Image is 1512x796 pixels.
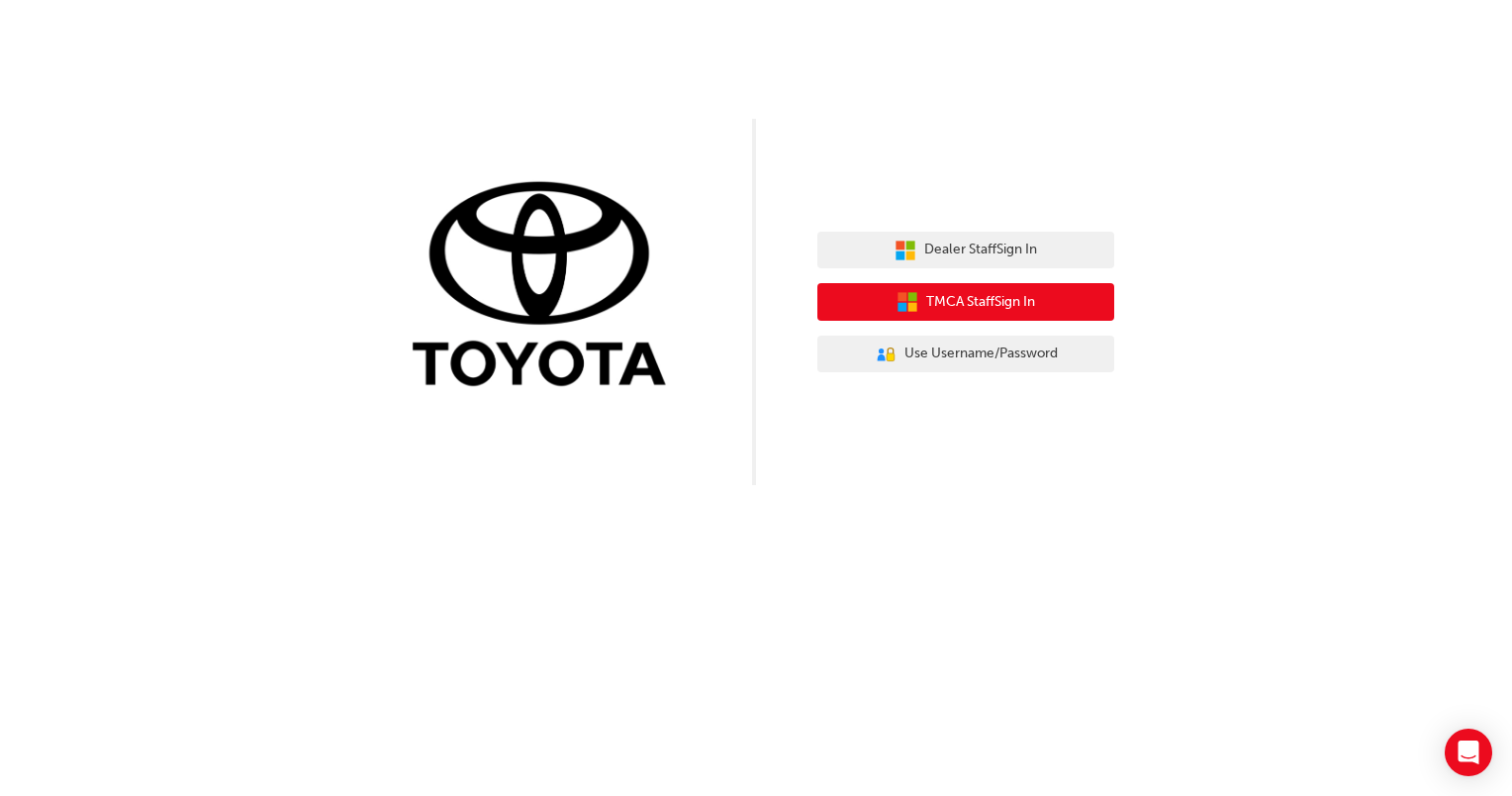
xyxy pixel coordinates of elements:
[817,336,1114,373] button: Use Username/Password
[398,177,695,396] img: Trak
[1445,729,1492,776] div: Open Intercom Messenger
[817,283,1114,321] button: TMCA StaffSign In
[904,343,1058,365] span: Use Username/Password
[924,239,1037,261] span: Dealer Staff Sign In
[926,291,1035,314] span: TMCA Staff Sign In
[817,232,1114,269] button: Dealer StaffSign In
